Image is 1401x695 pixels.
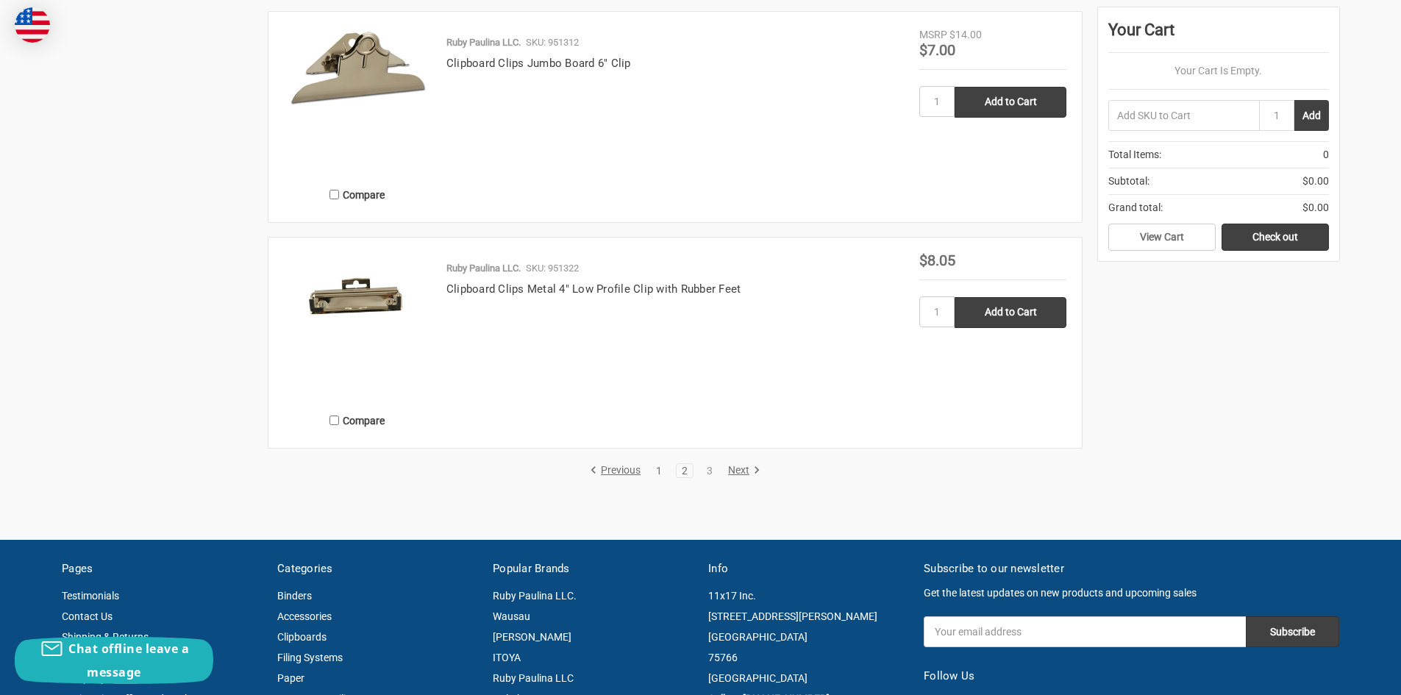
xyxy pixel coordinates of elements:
a: Clipboard Clips Metal 4" Low Profile Clip with Rubber Feet [284,253,431,400]
a: Next [723,464,760,477]
p: Ruby Paulina LLC. [446,35,521,50]
label: Compare [284,408,431,432]
address: 11x17 Inc. [STREET_ADDRESS][PERSON_NAME] [GEOGRAPHIC_DATA] 75766 [GEOGRAPHIC_DATA] [708,585,908,688]
a: ITOYA [493,652,521,663]
h5: Subscribe to our newsletter [924,560,1339,577]
a: Clipboard Clips Jumbo Board 6" Clip [446,57,631,70]
a: Shipping & Returns [62,631,149,643]
img: Clipboard Clips Jumbo Board 6" Clip [284,27,431,107]
a: Filing Systems [277,652,343,663]
p: SKU: 951322 [526,261,579,276]
a: 1 [651,466,667,476]
span: $14.00 [949,29,982,40]
span: Chat offline leave a message [68,641,189,680]
span: 0 [1323,147,1329,163]
a: Clipboard Clips Jumbo Board 6" Clip [284,27,431,174]
input: Subscribe [1246,616,1339,647]
a: 3 [702,466,718,476]
p: Get the latest updates on new products and upcoming sales [924,585,1339,601]
a: Ruby Paulina LLC [493,672,574,684]
a: Ruby Paulina LLC. [493,590,577,602]
input: Compare [329,416,339,425]
span: $0.00 [1302,174,1329,189]
div: MSRP [919,27,947,43]
p: SKU: 951312 [526,35,579,50]
label: Compare [284,182,431,207]
a: Wausau [493,610,530,622]
h5: Popular Brands [493,560,693,577]
a: Check out [1222,224,1329,252]
span: $0.00 [1302,200,1329,215]
p: Your Cart Is Empty. [1108,63,1329,79]
input: Compare [329,190,339,199]
h5: Categories [277,560,477,577]
button: Chat offline leave a message [15,637,213,684]
span: $7.00 [919,41,955,59]
h5: Follow Us [924,668,1339,685]
a: 2 [677,466,693,476]
input: Add to Cart [955,297,1066,328]
input: Your email address [924,616,1246,647]
a: Paper [277,672,304,684]
input: Add SKU to Cart [1108,100,1259,131]
div: Your Cart [1108,18,1329,53]
span: Subtotal: [1108,174,1149,189]
a: Contact Us [62,610,113,622]
a: View Cart [1108,224,1216,252]
span: $8.05 [919,252,955,269]
input: Add to Cart [955,87,1066,118]
p: Ruby Paulina LLC. [446,261,521,276]
h5: Pages [62,560,262,577]
h5: Info [708,560,908,577]
span: Total Items: [1108,147,1161,163]
a: [PERSON_NAME] [493,631,571,643]
button: Add [1294,100,1329,131]
a: Accessories [277,610,332,622]
a: Previous [590,464,646,477]
a: Clipboard Clips Metal 4" Low Profile Clip with Rubber Feet [446,282,741,296]
img: Clipboard Clips Metal 4" Low Profile Clip with Rubber Feet [284,253,431,352]
span: Grand total: [1108,200,1163,215]
img: duty and tax information for United States [15,7,50,43]
a: Binders [277,590,312,602]
a: Clipboards [277,631,327,643]
a: Testimonials [62,590,119,602]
